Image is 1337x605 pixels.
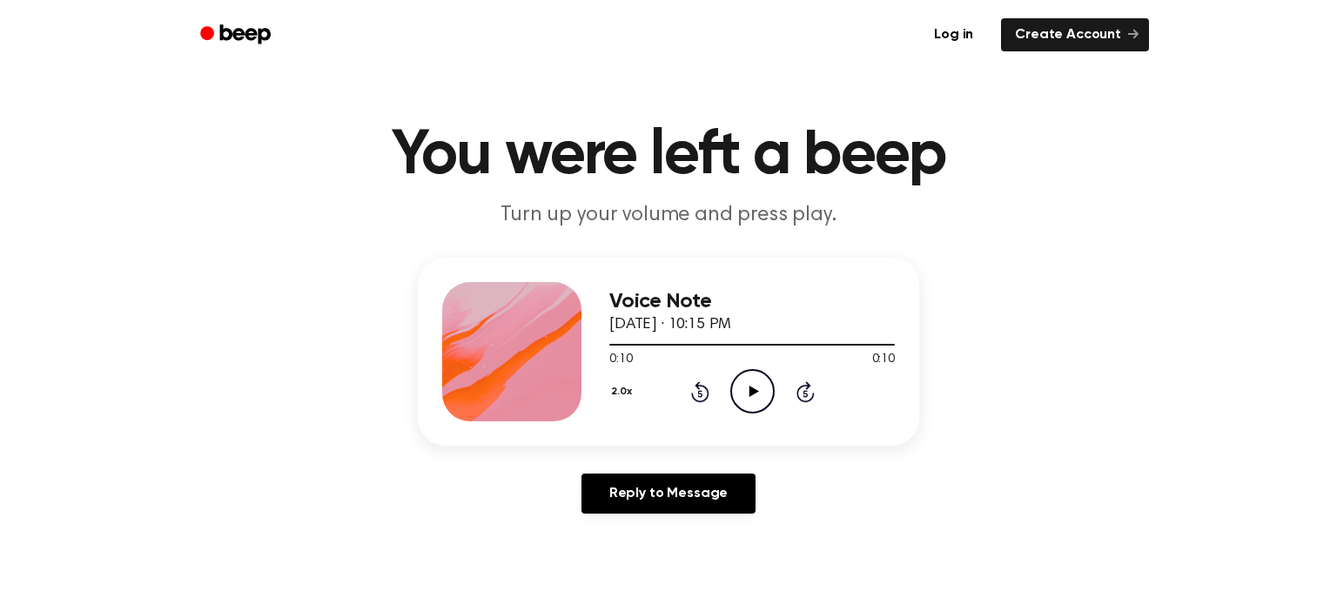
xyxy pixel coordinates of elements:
[872,351,895,369] span: 0:10
[188,18,286,52] a: Beep
[917,15,991,55] a: Log in
[609,317,731,333] span: [DATE] · 10:15 PM
[609,351,632,369] span: 0:10
[223,124,1114,187] h1: You were left a beep
[581,474,756,514] a: Reply to Message
[609,377,638,407] button: 2.0x
[1001,18,1149,51] a: Create Account
[334,201,1003,230] p: Turn up your volume and press play.
[609,290,895,313] h3: Voice Note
